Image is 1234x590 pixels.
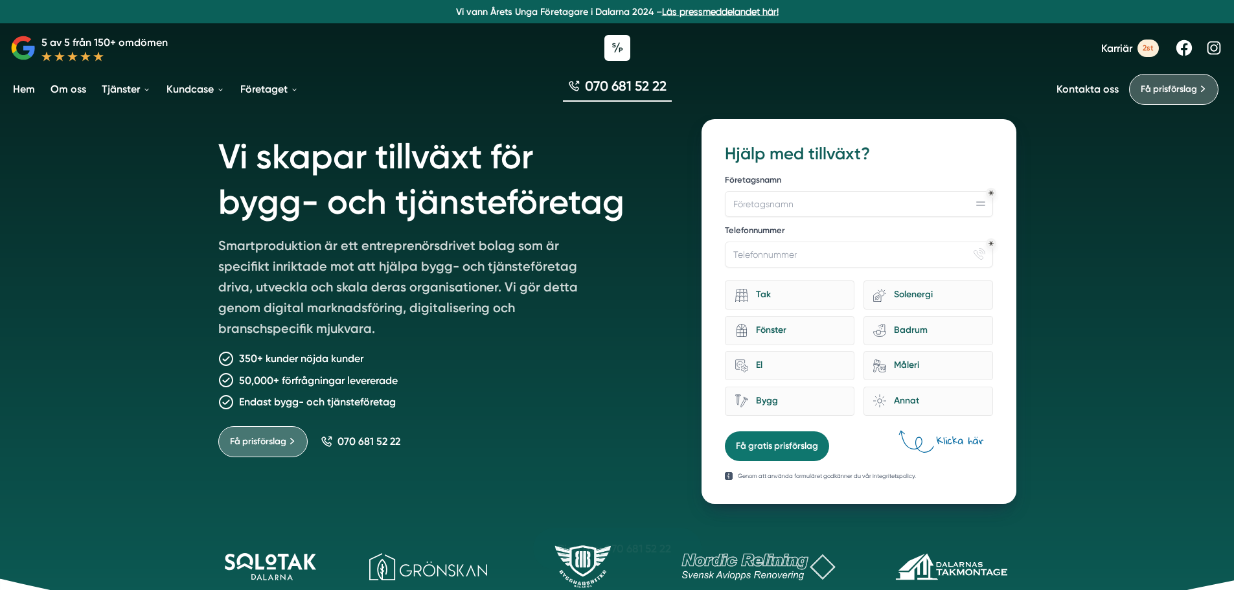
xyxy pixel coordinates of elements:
a: Företaget [238,73,301,106]
a: Tjänster [99,73,154,106]
a: Kundcase [164,73,227,106]
label: Telefonnummer [725,225,992,239]
span: 070 681 52 22 [337,435,400,448]
a: Om oss [48,73,89,106]
label: Företagsnamn [725,174,992,188]
button: Få gratis prisförslag [725,431,829,461]
span: Få prisförslag [230,435,286,449]
a: Kontakta oss [1057,83,1119,95]
p: Smartproduktion är ett entreprenörsdrivet bolag som är specifikt inriktade mot att hjälpa bygg- o... [218,235,591,344]
span: Karriär [1101,42,1132,54]
p: 350+ kunder nöjda kunder [239,350,363,367]
a: Få prisförslag [1129,74,1218,105]
h3: Hjälp med tillväxt? [725,142,992,166]
p: 50,000+ förfrågningar levererade [239,372,398,389]
span: 2st [1137,40,1159,57]
p: Vi vann Årets Unga Företagare i Dalarna 2024 – [5,5,1229,18]
input: Företagsnamn [725,191,992,217]
a: Hem [10,73,38,106]
div: Obligatoriskt [988,241,994,246]
h1: Vi skapar tillväxt för bygg- och tjänsteföretag [218,119,671,235]
span: Ring oss: 070 681 52 22 [558,540,671,558]
a: 070 681 52 22 [321,435,400,448]
p: Endast bygg- och tjänsteföretag [239,394,396,410]
span: 070 681 52 22 [585,76,667,95]
span: Få prisförslag [1141,82,1197,96]
a: Få prisförslag [218,426,308,457]
a: Läs pressmeddelandet här! [662,6,779,17]
a: 070 681 52 22 [563,76,672,102]
input: Telefonnummer [725,242,992,267]
p: Genom att använda formuläret godkänner du vår integritetspolicy. [738,471,916,481]
a: Ring oss: 070 681 52 22 [533,528,702,569]
div: Obligatoriskt [988,190,994,196]
p: 5 av 5 från 150+ omdömen [41,34,168,51]
a: Karriär 2st [1101,40,1159,57]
